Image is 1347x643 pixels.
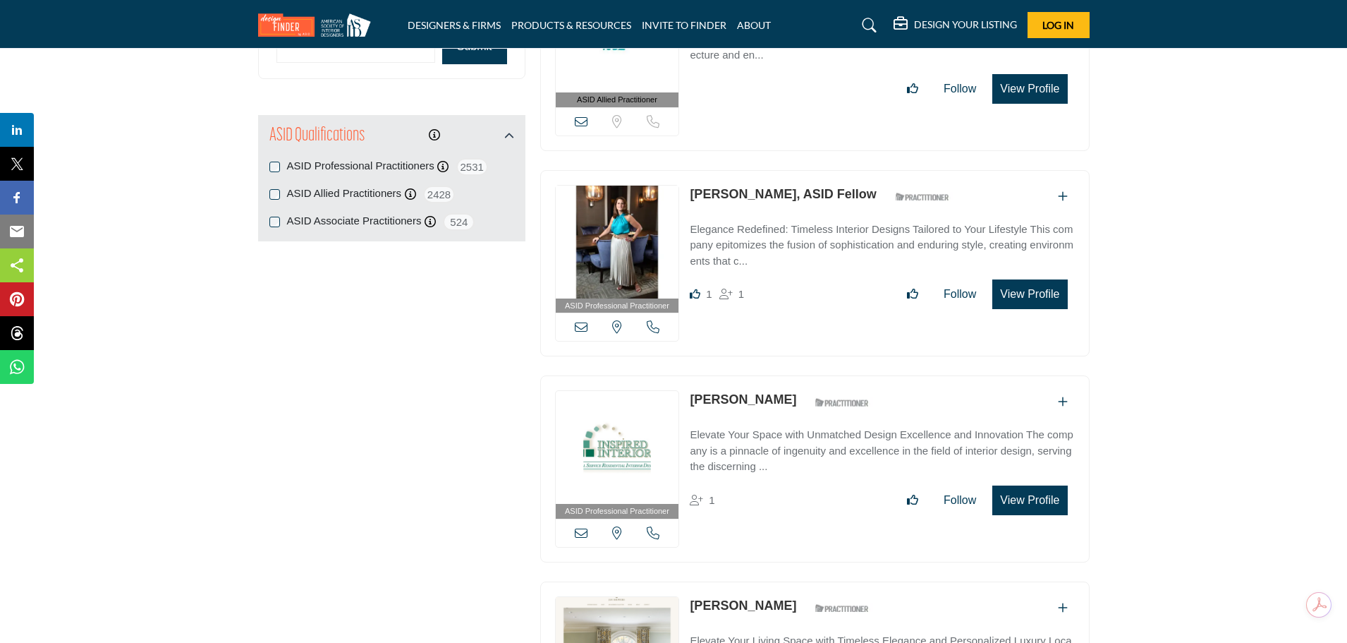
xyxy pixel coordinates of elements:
label: ASID Associate Practitioners [287,213,422,229]
a: DESIGNERS & FIRMS [408,19,501,31]
span: Log In [1042,19,1074,31]
p: Amy McAtee [690,390,796,409]
div: DESIGN YOUR LISTING [894,17,1017,34]
button: Like listing [898,280,927,308]
button: Follow [934,486,985,515]
label: ASID Professional Practitioners [287,158,434,174]
button: Like listing [898,75,927,103]
img: Site Logo [258,13,378,37]
p: Jan Showers [690,596,796,615]
a: Information about [429,129,440,141]
a: PRODUCTS & RESOURCES [511,19,631,31]
a: [PERSON_NAME], ASID Fellow [690,187,876,201]
p: Elegance Redefined: Timeless Interior Designs Tailored to Your Lifestyle This company epitomizes ... [690,222,1074,270]
i: Like [690,289,700,299]
div: Followers [690,492,714,509]
input: ASID Allied Practitioners checkbox [269,189,280,200]
span: 1 [706,288,712,300]
a: Add To List [1058,396,1068,408]
a: Add To List [1058,602,1068,614]
a: Search [848,14,886,37]
img: Amy McAtee [556,391,679,504]
img: ASID Qualified Practitioners Badge Icon [810,600,873,618]
div: Followers [719,286,744,303]
p: Elevate Your Space with Unmatched Design Excellence and Innovation The company is a pinnacle of i... [690,427,1074,475]
h5: DESIGN YOUR LISTING [914,18,1017,31]
button: Like listing [898,486,927,515]
span: ASID Professional Practitioner [565,505,669,517]
span: 2428 [423,186,455,203]
button: Follow [934,280,985,308]
span: 2531 [456,158,488,176]
button: View Profile [992,74,1067,104]
a: Add To List [1058,191,1068,203]
h2: ASID Qualifications [269,124,365,149]
span: ASID Professional Practitioner [565,300,669,312]
span: 524 [443,213,475,231]
a: [PERSON_NAME] [690,599,796,613]
img: ASID Qualified Practitioners Badge Icon [890,188,953,206]
button: View Profile [992,486,1067,515]
span: 1 [709,494,714,506]
input: ASID Associate Practitioners checkbox [269,217,280,227]
label: ASID Allied Practitioners [287,186,402,202]
a: ASID Professional Practitioner [556,391,679,519]
input: ASID Professional Practitioners checkbox [269,162,280,172]
span: ASID Allied Practitioner [577,94,657,106]
button: Log In [1028,12,1090,38]
a: [PERSON_NAME] [690,392,796,407]
button: View Profile [992,280,1067,309]
img: Janie Hirsch, ASID Fellow [556,186,679,299]
p: Janie Hirsch, ASID Fellow [690,185,876,204]
div: Click to view information [429,127,440,144]
span: 1 [738,288,744,300]
img: ASID Qualified Practitioners Badge Icon [810,394,873,411]
a: ASID Professional Practitioner [556,186,679,313]
button: Follow [934,75,985,103]
a: ABOUT [737,19,771,31]
a: Elevate Your Space with Unmatched Design Excellence and Innovation The company is a pinnacle of i... [690,419,1074,475]
a: Elegance Redefined: Timeless Interior Designs Tailored to Your Lifestyle This company epitomizes ... [690,213,1074,270]
a: INVITE TO FINDER [642,19,726,31]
